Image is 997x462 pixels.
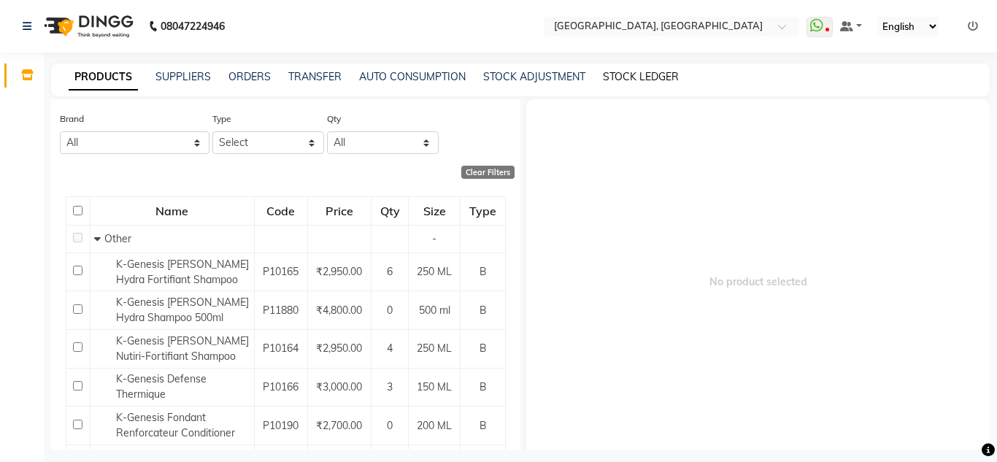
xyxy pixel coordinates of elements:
span: ₹2,950.00 [316,342,362,355]
span: Collapse Row [94,232,104,245]
span: B [480,265,487,278]
span: 4 [387,342,393,355]
div: Name [91,198,253,224]
span: ₹2,950.00 [316,265,362,278]
a: SUPPLIERS [155,70,211,83]
span: B [480,342,487,355]
a: AUTO CONSUMPTION [359,70,466,83]
span: K-Genesis Defense Thermique [116,372,207,401]
div: Size [409,198,459,224]
label: Brand [60,112,84,126]
span: 6 [387,265,393,278]
span: 500 ml [419,304,450,317]
span: K-Genesis [PERSON_NAME] Hydra Fortifiant Shampoo [116,258,249,286]
span: B [480,304,487,317]
span: ₹3,000.00 [316,380,362,393]
a: STOCK ADJUSTMENT [483,70,585,83]
img: logo [37,6,137,47]
span: B [480,419,487,432]
a: ORDERS [228,70,271,83]
span: 3 [387,380,393,393]
span: P11880 [263,304,299,317]
span: 150 ML [417,380,452,393]
span: P10165 [263,265,299,278]
span: 200 ML [417,419,452,432]
div: Type [461,198,504,224]
span: 250 ML [417,342,452,355]
span: Other [104,232,131,245]
span: P10190 [263,419,299,432]
span: P10164 [263,342,299,355]
div: Qty [372,198,407,224]
span: 0 [387,304,393,317]
a: TRANSFER [288,70,342,83]
b: 08047224946 [161,6,225,47]
div: Code [255,198,307,224]
div: Clear Filters [461,166,515,179]
span: - [432,232,436,245]
span: K-Genesis Fondant Renforcateur Conditioner [116,411,235,439]
span: P10166 [263,380,299,393]
span: ₹4,800.00 [316,304,362,317]
div: Price [309,198,371,224]
span: B [480,380,487,393]
span: K-Genesis [PERSON_NAME] Nutiri-Fortifiant Shampoo [116,334,249,363]
span: 250 ML [417,265,452,278]
a: STOCK LEDGER [603,70,679,83]
a: PRODUCTS [69,64,138,91]
label: Qty [327,112,341,126]
span: ₹2,700.00 [316,419,362,432]
label: Type [212,112,231,126]
span: 0 [387,419,393,432]
span: K-Genesis [PERSON_NAME] Hydra Shampoo 500ml [116,296,249,324]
